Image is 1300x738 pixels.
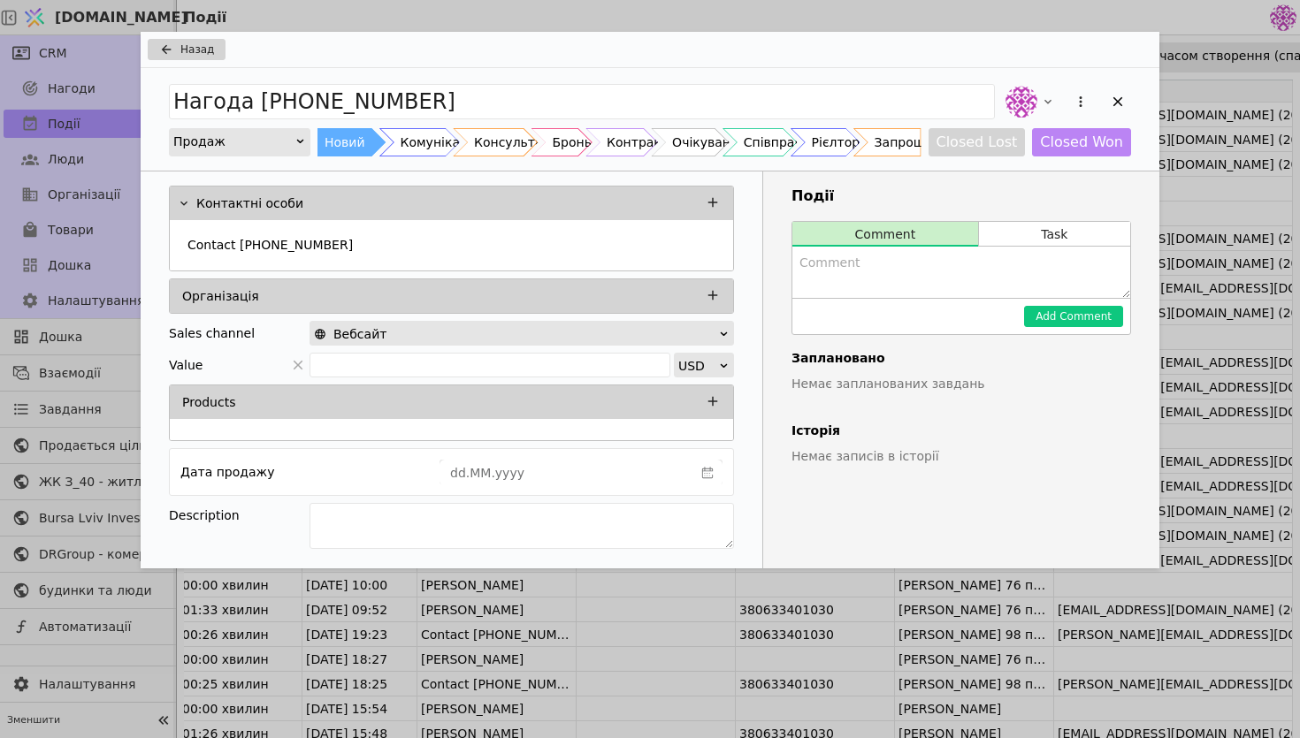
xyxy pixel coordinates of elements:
[791,447,1131,466] p: Немає записів в історії
[169,503,310,528] div: Description
[401,128,479,156] div: Комунікація
[1024,306,1123,327] button: Add Comment
[169,353,203,377] span: Value
[325,128,365,156] div: Новий
[812,128,868,156] div: Рієлтори
[182,287,259,306] p: Організація
[173,129,294,154] div: Продаж
[440,460,693,485] input: dd.MM.yyyy
[187,236,353,255] p: Contact [PHONE_NUMBER]
[169,321,255,346] div: Sales channel
[314,328,326,340] img: online-store.svg
[672,128,746,156] div: Очікування
[744,128,811,156] div: Співпраця
[979,222,1130,247] button: Task
[791,422,1131,440] h4: Історія
[607,128,669,156] div: Контракт
[333,322,386,346] span: Вебсайт
[1006,86,1037,118] img: de
[474,128,562,156] div: Консультація
[701,467,714,479] svg: calender simple
[678,354,718,378] div: USD
[141,32,1159,568] div: Add Opportunity
[791,349,1131,368] h4: Заплановано
[929,128,1026,156] button: Closed Lost
[875,128,956,156] div: Запрошення
[180,460,274,484] div: Дата продажу
[1032,128,1131,156] button: Closed Won
[791,375,1131,393] p: Немає запланованих завдань
[552,128,591,156] div: Бронь
[792,222,978,247] button: Comment
[182,393,235,412] p: Products
[180,42,214,57] span: Назад
[791,186,1131,207] h3: Події
[196,194,303,213] p: Контактні особи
